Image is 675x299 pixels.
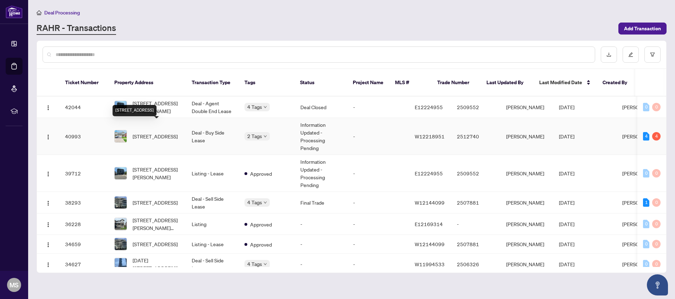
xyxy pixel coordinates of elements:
span: MS [9,280,19,290]
span: down [263,262,267,266]
button: Logo [43,197,54,208]
button: edit [623,46,639,63]
img: Logo [45,262,51,268]
span: [STREET_ADDRESS][PERSON_NAME] [133,99,180,115]
a: RAHR - Transactions [37,22,116,35]
th: Last Modified Date [534,69,597,96]
td: [PERSON_NAME] [501,118,553,155]
span: down [263,135,267,138]
button: Logo [43,101,54,113]
img: Logo [45,134,51,140]
div: 4 [652,132,661,141]
img: thumbnail-img [115,197,127,208]
span: E12224955 [415,170,443,176]
span: W12144099 [415,199,445,206]
th: Ticket Number [59,69,109,96]
button: Logo [43,168,54,179]
img: logo [6,5,23,18]
img: Logo [45,242,51,248]
img: thumbnail-img [115,238,127,250]
td: [PERSON_NAME] [501,213,553,235]
td: [PERSON_NAME] [501,192,553,213]
span: [DATE] [559,221,574,227]
img: thumbnail-img [115,130,127,142]
td: Information Updated - Processing Pending [295,155,348,192]
td: Listing - Lease [186,155,239,192]
td: Listing [186,213,239,235]
span: [DATE] [559,199,574,206]
td: 2509552 [451,96,501,118]
span: home [37,10,42,15]
img: thumbnail-img [115,167,127,179]
span: W12144099 [415,241,445,247]
th: Status [294,69,347,96]
span: [STREET_ADDRESS] [133,132,178,140]
span: 2 Tags [247,132,262,140]
button: Open asap [647,274,668,295]
span: down [263,105,267,109]
span: [STREET_ADDRESS][PERSON_NAME] [133,166,180,181]
div: 0 [652,169,661,177]
div: 4 [643,132,649,141]
button: Logo [43,131,54,142]
div: 0 [652,103,661,111]
td: 2512740 [451,118,501,155]
span: E12224955 [415,104,443,110]
span: W12218951 [415,133,445,139]
div: 1 [643,198,649,207]
td: - [348,118,409,155]
span: E12169314 [415,221,443,227]
td: 34627 [59,254,109,275]
td: - [295,235,348,254]
td: Deal Closed [295,96,348,118]
td: [PERSON_NAME] [501,235,553,254]
span: [PERSON_NAME] [622,221,660,227]
span: Deal Processing [44,10,80,16]
td: - [295,254,348,275]
span: Add Transaction [624,23,661,34]
span: [DATE][STREET_ADDRESS] [133,256,180,272]
th: Created By [597,69,639,96]
span: 4 Tags [247,198,262,206]
div: [STREET_ADDRESS] [113,105,157,116]
td: - [348,96,409,118]
span: [DATE] [559,133,574,139]
th: Project Name [347,69,389,96]
div: 0 [643,220,649,228]
img: thumbnail-img [115,101,127,113]
span: [DATE] [559,261,574,267]
td: - [348,254,409,275]
td: Deal - Agent Double End Lease [186,96,239,118]
span: [DATE] [559,241,574,247]
td: 39712 [59,155,109,192]
button: Add Transaction [618,23,667,35]
button: Logo [43,258,54,270]
div: 0 [643,169,649,177]
div: 0 [652,220,661,228]
div: 0 [643,103,649,111]
img: Logo [45,171,51,177]
div: 0 [652,240,661,248]
td: 2506326 [451,254,501,275]
img: Logo [45,105,51,111]
span: W11994533 [415,261,445,267]
span: [DATE] [559,104,574,110]
td: - [348,235,409,254]
td: - [451,213,501,235]
img: Logo [45,200,51,206]
td: 2507881 [451,192,501,213]
td: Information Updated - Processing Pending [295,118,348,155]
span: [PERSON_NAME] [622,261,660,267]
img: Logo [45,222,51,228]
td: Listing - Lease [186,235,239,254]
div: 0 [652,198,661,207]
span: Last Modified Date [539,79,582,86]
td: [PERSON_NAME] [501,254,553,275]
td: 38293 [59,192,109,213]
span: [PERSON_NAME] [622,170,660,176]
button: filter [644,46,661,63]
td: [PERSON_NAME] [501,96,553,118]
td: Deal - Sell Side Lease [186,254,239,275]
span: edit [628,52,633,57]
img: thumbnail-img [115,258,127,270]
